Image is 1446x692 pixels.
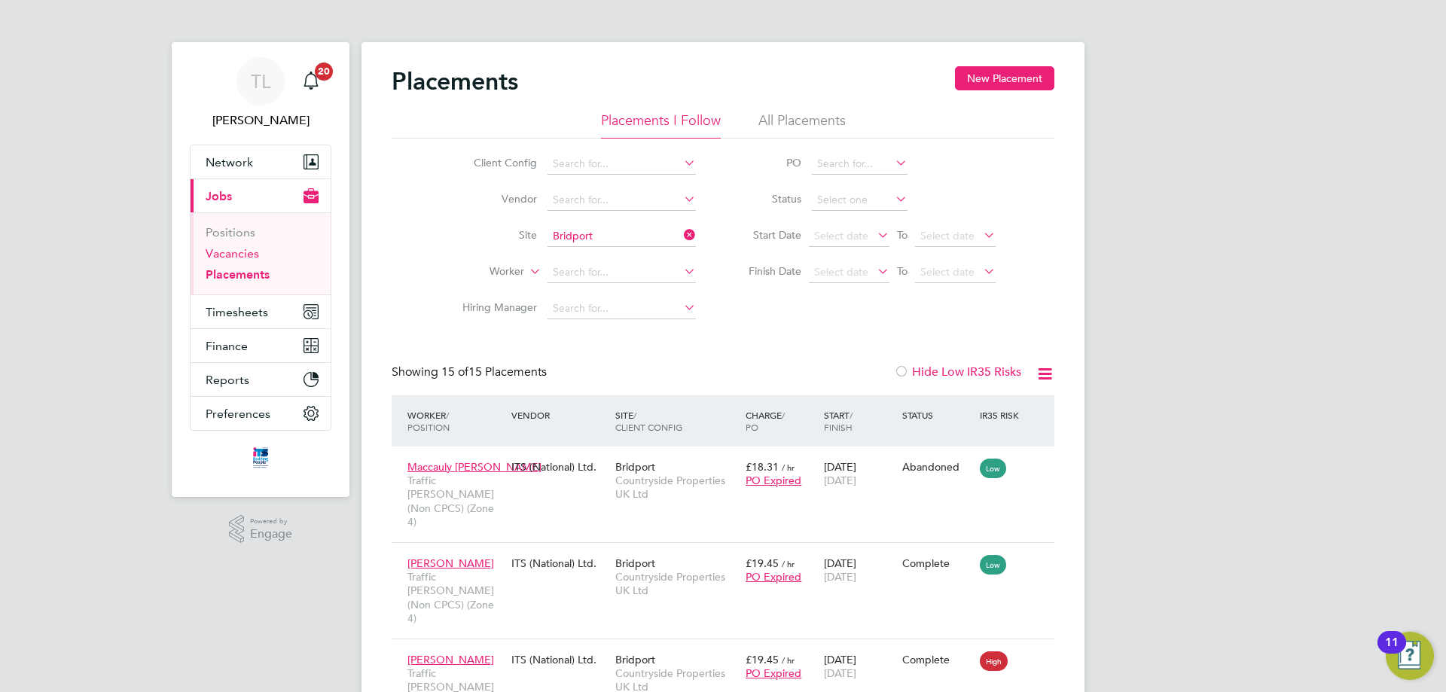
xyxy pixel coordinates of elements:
[191,295,331,328] button: Timesheets
[206,189,232,203] span: Jobs
[441,364,547,380] span: 15 Placements
[450,192,537,206] label: Vendor
[955,66,1054,90] button: New Placement
[206,373,249,387] span: Reports
[742,401,820,441] div: Charge
[894,364,1021,380] label: Hide Low IR35 Risks
[824,570,856,584] span: [DATE]
[615,653,655,666] span: Bridport
[206,267,270,282] a: Placements
[392,66,518,96] h2: Placements
[206,339,248,353] span: Finance
[250,515,292,528] span: Powered by
[450,228,537,242] label: Site
[508,401,612,428] div: Vendor
[407,460,541,474] span: Maccauly [PERSON_NAME]
[407,653,494,666] span: [PERSON_NAME]
[404,548,1054,561] a: [PERSON_NAME]Traffic [PERSON_NAME] (Non CPCS) (Zone 4)ITS (National) Ltd.BridportCountryside Prop...
[404,452,1054,465] a: Maccauly [PERSON_NAME]Traffic [PERSON_NAME] (Non CPCS) (Zone 4)ITS (National) Ltd.BridportCountry...
[746,666,801,680] span: PO Expired
[450,156,537,169] label: Client Config
[812,190,908,211] input: Select one
[615,556,655,570] span: Bridport
[229,515,293,544] a: Powered byEngage
[814,265,868,279] span: Select date
[392,364,550,380] div: Showing
[191,363,331,396] button: Reports
[902,556,973,570] div: Complete
[438,264,524,279] label: Worker
[296,57,326,105] a: 20
[902,653,973,666] div: Complete
[404,645,1054,657] a: [PERSON_NAME]Traffic [PERSON_NAME] (Non CPCS) (Zone 4)ITS (National) Ltd.BridportCountryside Prop...
[601,111,721,139] li: Placements I Follow
[191,212,331,294] div: Jobs
[315,62,333,81] span: 20
[820,401,898,441] div: Start
[1385,642,1399,662] div: 11
[820,645,898,687] div: [DATE]
[190,57,331,130] a: TL[PERSON_NAME]
[206,246,259,261] a: Vacancies
[746,474,801,487] span: PO Expired
[441,364,468,380] span: 15 of
[920,265,975,279] span: Select date
[190,446,331,470] a: Go to home page
[782,558,795,569] span: / hr
[190,111,331,130] span: Tim Lerwill
[407,556,494,570] span: [PERSON_NAME]
[734,192,801,206] label: Status
[824,474,856,487] span: [DATE]
[206,407,270,421] span: Preferences
[615,460,655,474] span: Bridport
[746,570,801,584] span: PO Expired
[191,145,331,178] button: Network
[980,459,1006,478] span: Low
[407,570,504,625] span: Traffic [PERSON_NAME] (Non CPCS) (Zone 4)
[746,460,779,474] span: £18.31
[820,453,898,495] div: [DATE]
[746,556,779,570] span: £19.45
[450,300,537,314] label: Hiring Manager
[824,666,856,680] span: [DATE]
[920,229,975,242] span: Select date
[206,225,255,239] a: Positions
[404,401,508,441] div: Worker
[615,570,738,597] span: Countryside Properties UK Ltd
[250,528,292,541] span: Engage
[615,409,682,433] span: / Client Config
[548,262,696,283] input: Search for...
[746,653,779,666] span: £19.45
[758,111,846,139] li: All Placements
[782,462,795,473] span: / hr
[251,72,270,91] span: TL
[548,190,696,211] input: Search for...
[980,651,1008,671] span: High
[734,156,801,169] label: PO
[824,409,853,433] span: / Finish
[548,226,696,247] input: Search for...
[508,645,612,674] div: ITS (National) Ltd.
[206,305,268,319] span: Timesheets
[191,397,331,430] button: Preferences
[250,446,271,470] img: itsconstruction-logo-retina.png
[902,460,973,474] div: Abandoned
[812,154,908,175] input: Search for...
[734,228,801,242] label: Start Date
[206,155,253,169] span: Network
[814,229,868,242] span: Select date
[172,42,349,497] nav: Main navigation
[615,474,738,501] span: Countryside Properties UK Ltd
[820,549,898,591] div: [DATE]
[191,179,331,212] button: Jobs
[746,409,785,433] span: / PO
[782,654,795,666] span: / hr
[976,401,1028,428] div: IR35 Risk
[892,225,912,245] span: To
[508,453,612,481] div: ITS (National) Ltd.
[734,264,801,278] label: Finish Date
[407,474,504,529] span: Traffic [PERSON_NAME] (Non CPCS) (Zone 4)
[898,401,977,428] div: Status
[612,401,742,441] div: Site
[508,549,612,578] div: ITS (National) Ltd.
